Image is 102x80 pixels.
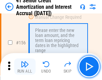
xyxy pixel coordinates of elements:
[57,58,78,75] button: Skip
[35,28,80,53] div: Please enter the new loan amount, and the term loan repricing dates in the highlighted range
[64,69,72,73] div: Skip
[14,58,35,75] button: Run All
[42,60,50,68] img: Undo
[84,61,94,72] img: Main button
[35,58,57,75] button: Undo
[80,4,85,9] img: Support
[64,60,72,68] img: Skip
[17,69,32,73] div: Run All
[16,40,26,45] span: # 156
[35,15,82,20] div: Manual Change Required
[5,3,13,11] img: Back
[21,60,29,68] img: Run All
[41,69,51,73] div: Undo
[89,3,97,11] img: Settings menu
